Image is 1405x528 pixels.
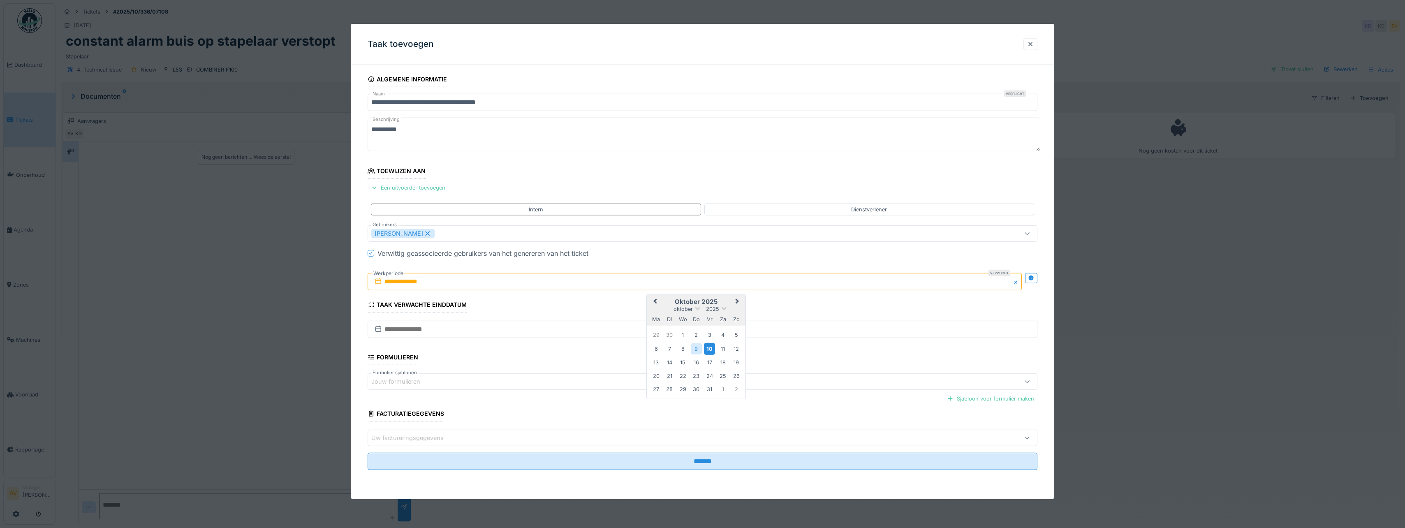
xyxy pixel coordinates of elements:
div: Choose vrijdag 10 oktober 2025 [704,343,715,355]
div: donderdag [691,313,702,324]
div: Choose zaterdag 25 oktober 2025 [718,371,729,382]
div: Choose maandag 27 oktober 2025 [650,384,662,395]
div: zondag [731,313,742,324]
div: Choose donderdag 16 oktober 2025 [691,357,702,368]
div: woensdag [677,313,688,324]
div: Choose zondag 12 oktober 2025 [731,343,742,354]
div: vrijdag [704,313,715,324]
div: Facturatiegegevens [368,408,444,421]
div: Algemene informatie [368,73,447,87]
div: Choose maandag 13 oktober 2025 [650,357,662,368]
div: Choose vrijdag 24 oktober 2025 [704,371,715,382]
div: Choose woensdag 15 oktober 2025 [677,357,688,368]
div: dinsdag [664,313,675,324]
div: Choose woensdag 29 oktober 2025 [677,384,688,395]
span: oktober [674,306,693,312]
div: Choose zondag 26 oktober 2025 [731,371,742,382]
div: Verwittig geassocieerde gebruikers van het genereren van het ticket [377,248,588,258]
div: Sjabloon voor formulier maken [944,393,1037,404]
div: zaterdag [718,313,729,324]
div: Choose dinsdag 21 oktober 2025 [664,371,675,382]
div: Intern [529,205,543,213]
div: Choose donderdag 9 oktober 2025 [691,343,702,354]
div: Choose zondag 5 oktober 2025 [731,329,742,340]
h3: Taak toevoegen [368,39,434,49]
div: Een uitvoerder toevoegen [368,182,449,193]
div: Dienstverlener [851,205,887,213]
div: Toewijzen aan [368,165,426,179]
div: Choose zondag 19 oktober 2025 [731,357,742,368]
div: Choose woensdag 22 oktober 2025 [677,371,688,382]
div: Choose zaterdag 1 november 2025 [718,384,729,395]
button: Close [1013,273,1022,290]
div: Choose donderdag 30 oktober 2025 [691,384,702,395]
div: Choose zaterdag 11 oktober 2025 [718,343,729,354]
div: Choose dinsdag 7 oktober 2025 [664,343,675,354]
div: [PERSON_NAME] [371,229,435,238]
label: Werkperiode [373,269,404,278]
button: Next Month [731,296,745,309]
div: Formulieren [368,351,418,365]
div: Choose zondag 2 november 2025 [731,384,742,395]
div: Choose vrijdag 31 oktober 2025 [704,384,715,395]
label: Formulier sjablonen [371,369,419,376]
div: Choose vrijdag 3 oktober 2025 [704,329,715,340]
div: Choose zaterdag 4 oktober 2025 [718,329,729,340]
div: Choose dinsdag 30 september 2025 [664,329,675,340]
div: Choose donderdag 23 oktober 2025 [691,371,702,382]
h2: oktober 2025 [647,298,745,306]
div: Choose woensdag 8 oktober 2025 [677,343,688,354]
div: Choose zaterdag 18 oktober 2025 [718,357,729,368]
div: Choose maandag 29 september 2025 [650,329,662,340]
div: Month oktober, 2025 [650,329,743,396]
span: 2025 [706,306,719,312]
div: Choose donderdag 2 oktober 2025 [691,329,702,340]
label: Gebruikers [371,221,398,228]
div: Verplicht [1004,90,1026,97]
div: Choose woensdag 1 oktober 2025 [677,329,688,340]
div: Taak verwachte einddatum [368,299,467,313]
div: Jouw formulieren [371,377,432,386]
div: Choose maandag 6 oktober 2025 [650,343,662,354]
label: Naam [371,90,387,97]
div: Uw factureringsgegevens [371,433,455,442]
div: Choose vrijdag 17 oktober 2025 [704,357,715,368]
div: Choose dinsdag 14 oktober 2025 [664,357,675,368]
button: Previous Month [648,296,661,309]
label: Beschrijving [371,114,401,125]
div: Choose maandag 20 oktober 2025 [650,371,662,382]
div: Choose dinsdag 28 oktober 2025 [664,384,675,395]
div: maandag [650,313,662,324]
div: Verplicht [988,270,1010,276]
